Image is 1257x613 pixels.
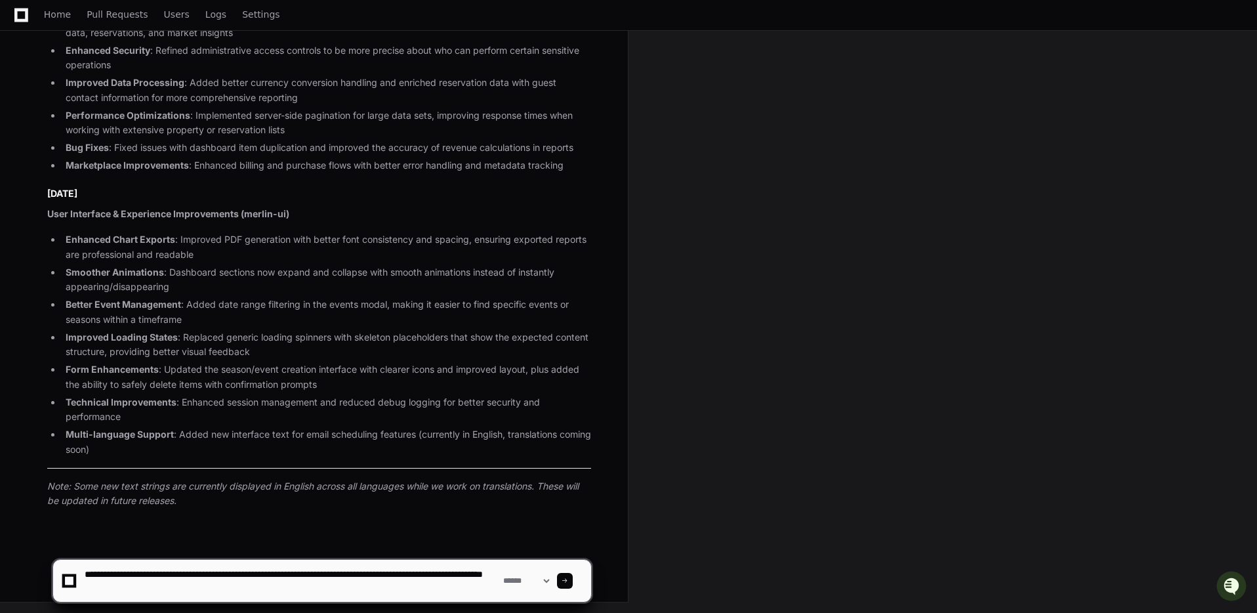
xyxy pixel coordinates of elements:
li: : Enhanced billing and purchase flows with better error handling and metadata tracking [62,158,591,173]
strong: Enhanced Chart Exports [66,234,175,245]
strong: Improved Data Processing [66,77,184,88]
button: See all [203,140,239,156]
strong: Multi-language Support [66,429,174,440]
strong: Form Enhancements [66,364,159,375]
strong: Better Event Management [66,299,181,310]
strong: User Interface & Experience Improvements (merlin-ui) [47,208,289,219]
li: : Refined administrative access controls to be more precise about who can perform certain sensiti... [62,43,591,74]
div: Welcome [13,53,239,74]
strong: Performance Optimizations [66,110,190,121]
div: Past conversations [13,143,88,154]
em: Note: Some new text strings are currently displayed in English across all languages while we work... [47,480,579,507]
div: We're available if you need us! [59,111,180,121]
li: : Fixed issues with dashboard item duplication and improved the accuracy of revenue calculations ... [62,140,591,156]
img: 1756235613930-3d25f9e4-fa56-45dd-b3ad-e072dfbd1548 [13,98,37,121]
strong: Enhanced Security [66,45,150,56]
button: Start new chat [223,102,239,117]
li: : Added new interface text for email scheduling features (currently in English, translations comi... [62,427,591,457]
li: : Added date range filtering in the events modal, making it easier to find specific events or sea... [62,297,591,328]
span: • [109,176,113,186]
a: Powered byPylon [93,205,159,215]
span: Pull Requests [87,11,148,18]
span: Users [164,11,190,18]
span: Settings [242,11,279,18]
iframe: Open customer support [1215,570,1250,605]
li: : Updated the season/event creation interface with clearer icons and improved layout, plus added ... [62,362,591,392]
h3: [DATE] [47,187,591,200]
span: Home [44,11,71,18]
li: : Enhanced session management and reduced debug logging for better security and performance [62,395,591,425]
strong: Improved Loading States [66,331,178,343]
span: [PERSON_NAME] [41,176,106,186]
div: Start new chat [59,98,215,111]
span: Pylon [131,205,159,215]
img: PlayerZero [13,13,39,39]
img: 8294786374016_798e290d9caffa94fd1d_72.jpg [28,98,51,121]
strong: Technical Improvements [66,396,176,408]
strong: Marketplace Improvements [66,159,189,171]
li: : Replaced generic loading spinners with skeleton placeholders that show the expected content str... [62,330,591,360]
li: : Improved PDF generation with better font consistency and spacing, ensuring exported reports are... [62,232,591,263]
img: Robert Klasen [13,163,34,194]
li: : Dashboard sections now expand and collapse with smooth animations instead of instantly appearin... [62,265,591,295]
span: Logs [205,11,226,18]
strong: Bug Fixes [66,142,109,153]
img: 1756235613930-3d25f9e4-fa56-45dd-b3ad-e072dfbd1548 [26,177,37,187]
li: : Added better currency conversion handling and enriched reservation data with guest contact info... [62,75,591,106]
li: : Implemented server-side pagination for large data sets, improving response times when working w... [62,108,591,138]
strong: Smoother Animations [66,266,164,278]
span: [DATE] [116,176,143,186]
